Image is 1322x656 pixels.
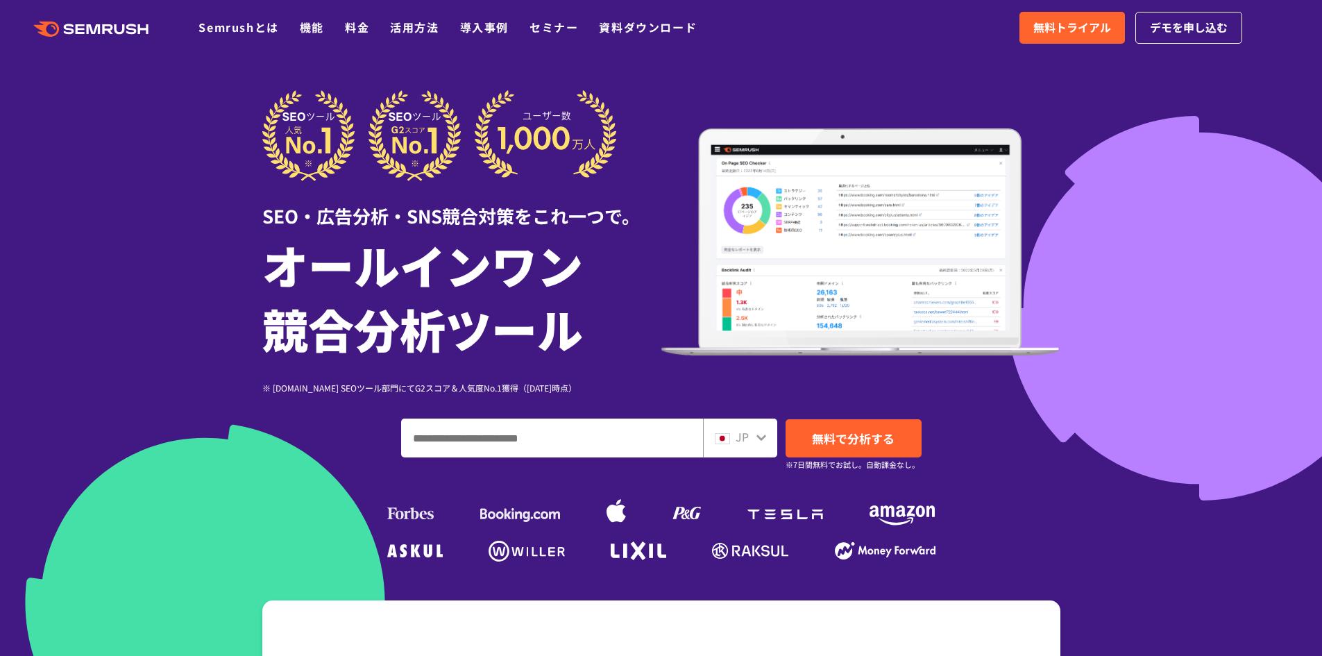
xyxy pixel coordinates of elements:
[390,19,439,35] a: 活用方法
[599,19,697,35] a: 資料ダウンロード
[786,458,920,471] small: ※7日間無料でお試し。自動課金なし。
[262,233,661,360] h1: オールインワン 競合分析ツール
[198,19,278,35] a: Semrushとは
[300,19,324,35] a: 機能
[1033,19,1111,37] span: 無料トライアル
[402,419,702,457] input: ドメイン、キーワードまたはURLを入力してください
[1019,12,1125,44] a: 無料トライアル
[812,430,895,447] span: 無料で分析する
[262,381,661,394] div: ※ [DOMAIN_NAME] SEOツール部門にてG2スコア＆人気度No.1獲得（[DATE]時点）
[1150,19,1228,37] span: デモを申し込む
[460,19,509,35] a: 導入事例
[736,428,749,445] span: JP
[262,181,661,229] div: SEO・広告分析・SNS競合対策をこれ一つで。
[529,19,578,35] a: セミナー
[786,419,922,457] a: 無料で分析する
[1135,12,1242,44] a: デモを申し込む
[345,19,369,35] a: 料金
